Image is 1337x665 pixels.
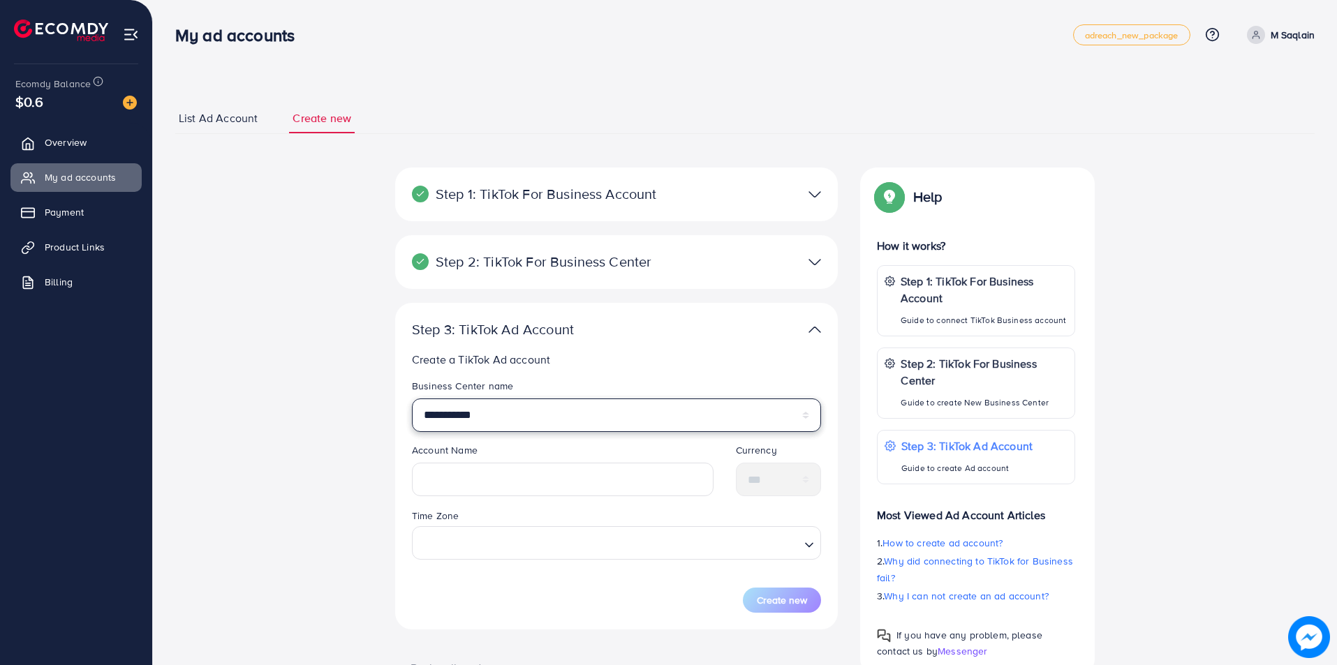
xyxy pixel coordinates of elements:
[808,184,821,204] img: TikTok partner
[412,509,459,523] label: Time Zone
[743,588,821,613] button: Create new
[412,526,821,560] div: Search for option
[15,91,44,112] span: $0.6
[877,554,1073,585] span: Why did connecting to TikTok for Business fail?
[1241,26,1315,44] a: M Saqlain
[877,553,1075,586] p: 2.
[901,394,1068,411] p: Guide to create New Business Center
[412,443,714,463] legend: Account Name
[877,535,1075,551] p: 1.
[45,135,87,149] span: Overview
[884,589,1049,603] span: Why I can not create an ad account?
[901,312,1068,329] p: Guide to connect TikTok Business account
[175,25,306,45] h3: My ad accounts
[882,536,1003,550] span: How to create ad account?
[901,355,1068,389] p: Step 2: TikTok For Business Center
[412,253,677,270] p: Step 2: TikTok For Business Center
[123,27,139,43] img: menu
[736,443,822,463] legend: Currency
[45,205,84,219] span: Payment
[901,460,1033,477] p: Guide to create Ad account
[808,320,821,340] img: TikTok partner
[757,593,807,607] span: Create new
[1288,616,1330,658] img: image
[808,252,821,272] img: TikTok partner
[877,184,902,209] img: Popup guide
[877,629,891,643] img: Popup guide
[123,96,137,110] img: image
[901,438,1033,454] p: Step 3: TikTok Ad Account
[45,170,116,184] span: My ad accounts
[10,198,142,226] a: Payment
[938,644,987,658] span: Messenger
[418,530,799,555] input: Search for option
[10,268,142,296] a: Billing
[412,379,821,398] legend: Business Center name
[877,628,1042,658] span: If you have any problem, please contact us by
[412,186,677,202] p: Step 1: TikTok For Business Account
[877,237,1075,254] p: How it works?
[412,321,677,338] p: Step 3: TikTok Ad Account
[1073,24,1190,45] a: adreach_new_package
[293,110,351,126] span: Create new
[45,275,73,289] span: Billing
[179,110,258,126] span: List Ad Account
[10,128,142,156] a: Overview
[45,240,105,254] span: Product Links
[10,233,142,261] a: Product Links
[901,273,1068,306] p: Step 1: TikTok For Business Account
[15,77,91,91] span: Ecomdy Balance
[877,495,1075,523] p: Most Viewed Ad Account Articles
[1271,27,1315,43] p: M Saqlain
[877,588,1075,604] p: 3.
[1085,31,1179,40] span: adreach_new_package
[412,351,827,368] p: Create a TikTok Ad account
[10,163,142,191] a: My ad accounts
[14,20,108,41] img: logo
[913,188,943,205] p: Help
